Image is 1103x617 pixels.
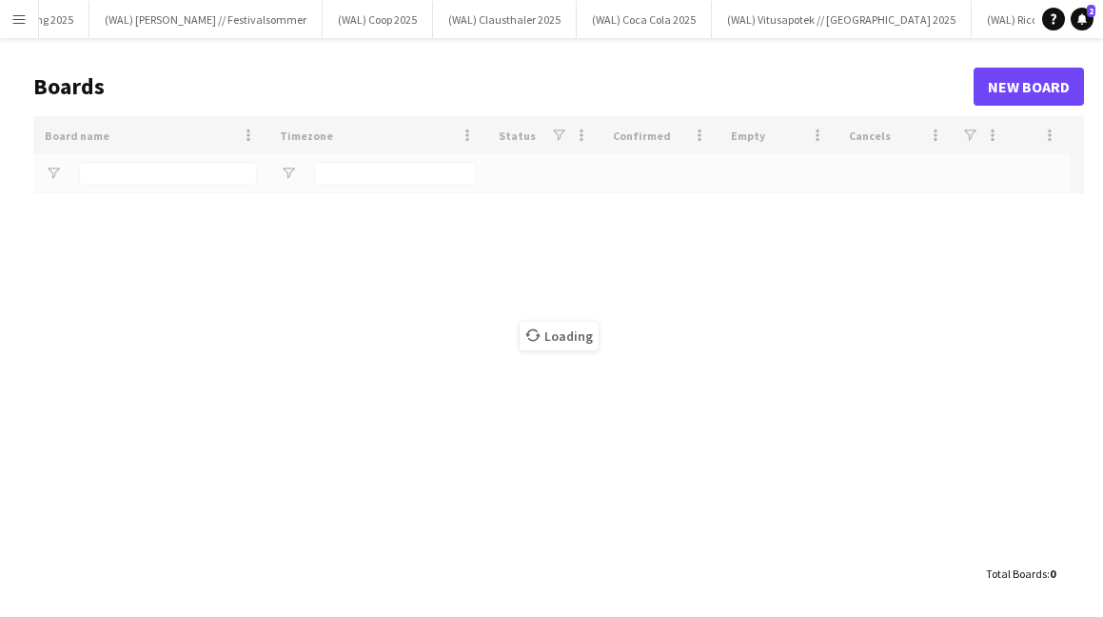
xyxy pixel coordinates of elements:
div: : [986,555,1055,592]
a: New Board [974,68,1084,106]
button: (WAL) Coop 2025 [323,1,433,38]
span: Loading [520,322,599,350]
h1: Boards [33,72,974,101]
a: 2 [1071,8,1093,30]
button: (WAL) [PERSON_NAME] // Festivalsommer [89,1,323,38]
span: 2 [1087,5,1095,17]
button: (WAL) Clausthaler 2025 [433,1,577,38]
button: (WAL) Vitusapotek // [GEOGRAPHIC_DATA] 2025 [712,1,972,38]
span: 0 [1050,567,1055,581]
button: (WAL) Ricola 2025 [972,1,1088,38]
button: (WAL) Coca Cola 2025 [577,1,712,38]
span: Total Boards [986,567,1047,581]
